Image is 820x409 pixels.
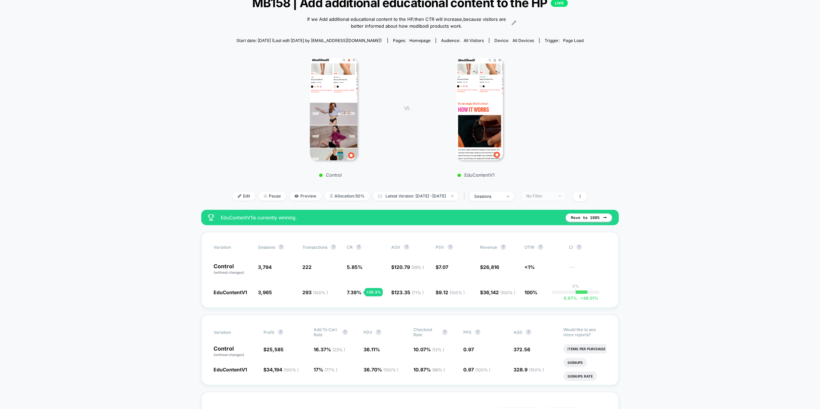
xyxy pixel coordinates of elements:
[529,367,544,372] span: ( 100 % )
[480,264,499,270] span: $
[258,245,275,250] span: Sessions
[313,290,328,295] span: ( 100 % )
[325,367,337,372] span: ( 77 % )
[263,346,284,352] span: $
[563,371,597,381] li: Signups Rate
[450,290,465,295] span: ( 100 % )
[413,346,444,352] span: 10.07 %
[439,289,465,295] span: 9.12
[580,296,583,301] span: +
[442,329,448,335] button: ?
[208,214,214,221] img: success_star
[278,244,284,250] button: ?
[483,289,515,295] span: 36,142
[310,58,357,160] img: Control main
[258,264,272,270] span: 3,794
[416,172,536,178] p: EduContentV1
[214,327,251,337] span: Variation
[526,329,531,335] button: ?
[524,264,535,270] span: <1%
[373,191,459,201] span: Latest Version: [DATE] - [DATE]
[436,289,465,295] span: $
[524,244,562,250] span: OTW
[214,346,257,357] p: Control
[332,347,345,352] span: ( 23 % )
[302,245,327,250] span: Transactions
[436,245,444,250] span: PSV
[566,214,612,222] button: Move to 100%
[480,245,497,250] span: Revenue
[236,38,382,43] span: Start date: [DATE] (Last edit [DATE] by [EMAIL_ADDRESS][DOMAIN_NAME])
[559,195,561,197] img: end
[474,194,502,199] div: sessions
[475,367,490,372] span: ( 100 % )
[347,289,361,295] span: 7.39 %
[263,367,299,372] span: $
[563,358,587,367] li: Signups
[258,289,272,295] span: 3,965
[330,194,333,198] img: rebalance
[409,38,430,43] span: homepage
[512,38,534,43] span: all devices
[302,289,328,295] span: 293
[569,265,606,275] span: ---
[463,367,490,372] span: 0.97
[448,244,453,250] button: ?
[411,265,424,270] span: ( 29 % )
[563,38,584,43] span: Page Load
[480,289,515,295] span: $
[569,244,606,250] span: CI
[507,196,509,197] img: end
[214,263,251,275] p: Control
[214,353,244,357] span: (without changes)
[214,367,247,372] span: EduContentV1
[238,194,241,198] img: edit
[412,290,424,295] span: ( 71 % )
[331,244,336,250] button: ?
[451,195,453,197] img: end
[538,244,543,250] button: ?
[364,346,380,352] span: 36.11 %
[347,245,353,250] span: CR
[572,284,579,289] p: 0%
[463,346,474,352] span: 0.97
[364,367,398,372] span: 36.70 %
[463,330,471,335] span: PPS
[347,264,363,270] span: 5.85 %
[356,244,361,250] button: ?
[383,367,398,372] span: ( 100 % )
[214,270,244,274] span: (without changes)
[221,215,559,220] span: EduContentV1 is currently winning.
[214,244,251,250] span: Variation
[404,244,409,250] button: ?
[393,38,430,43] div: Pages:
[263,330,274,335] span: Profit
[575,289,576,294] p: |
[233,191,255,201] span: Edit
[483,264,499,270] span: 26,816
[564,296,577,301] span: 6.67 %
[278,329,283,335] button: ?
[391,289,424,295] span: $
[391,245,400,250] span: AOV
[576,244,582,250] button: ?
[524,289,537,295] span: 100%
[271,172,390,178] p: Control
[577,296,598,301] span: 49.51 %
[266,367,299,372] span: 34,194
[364,330,372,335] span: PDV
[404,105,409,111] span: VS
[514,330,522,335] span: ASD
[289,191,322,201] span: Preview
[462,191,469,201] span: |
[489,38,539,43] span: Device:
[314,367,337,372] span: 17 %
[284,367,299,372] span: ( 100 % )
[436,264,448,270] span: $
[432,347,444,352] span: ( 12 % )
[413,367,445,372] span: 10.87 %
[514,367,544,372] span: 328.9
[314,327,339,337] span: Add To Cart Rate
[475,329,480,335] button: ?
[526,193,553,199] div: No Filter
